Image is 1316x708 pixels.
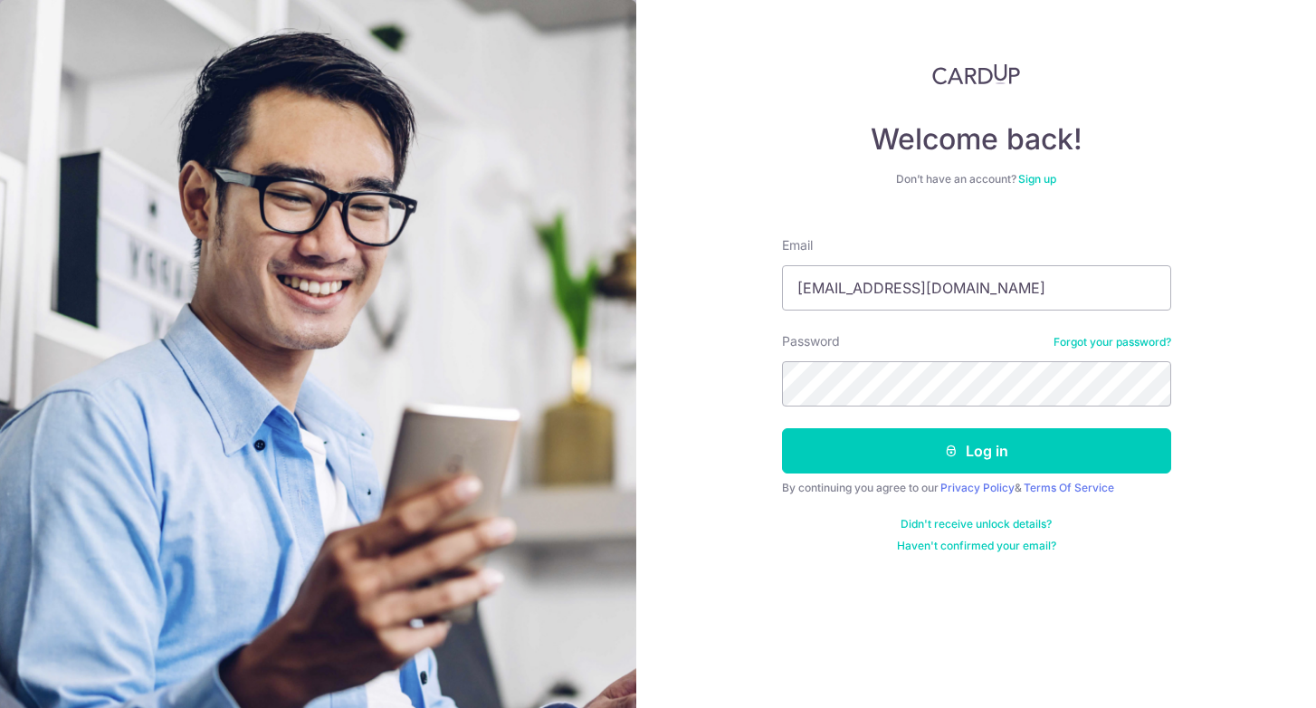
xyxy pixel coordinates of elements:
button: Log in [782,428,1171,474]
h4: Welcome back! [782,121,1171,158]
label: Password [782,332,840,350]
a: Haven't confirmed your email? [897,539,1056,553]
a: Privacy Policy [940,481,1015,494]
a: Sign up [1018,172,1056,186]
label: Email [782,236,813,254]
div: By continuing you agree to our & [782,481,1171,495]
a: Terms Of Service [1024,481,1114,494]
a: Didn't receive unlock details? [901,517,1052,531]
input: Enter your Email [782,265,1171,311]
a: Forgot your password? [1054,335,1171,349]
img: CardUp Logo [932,63,1021,85]
div: Don’t have an account? [782,172,1171,187]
